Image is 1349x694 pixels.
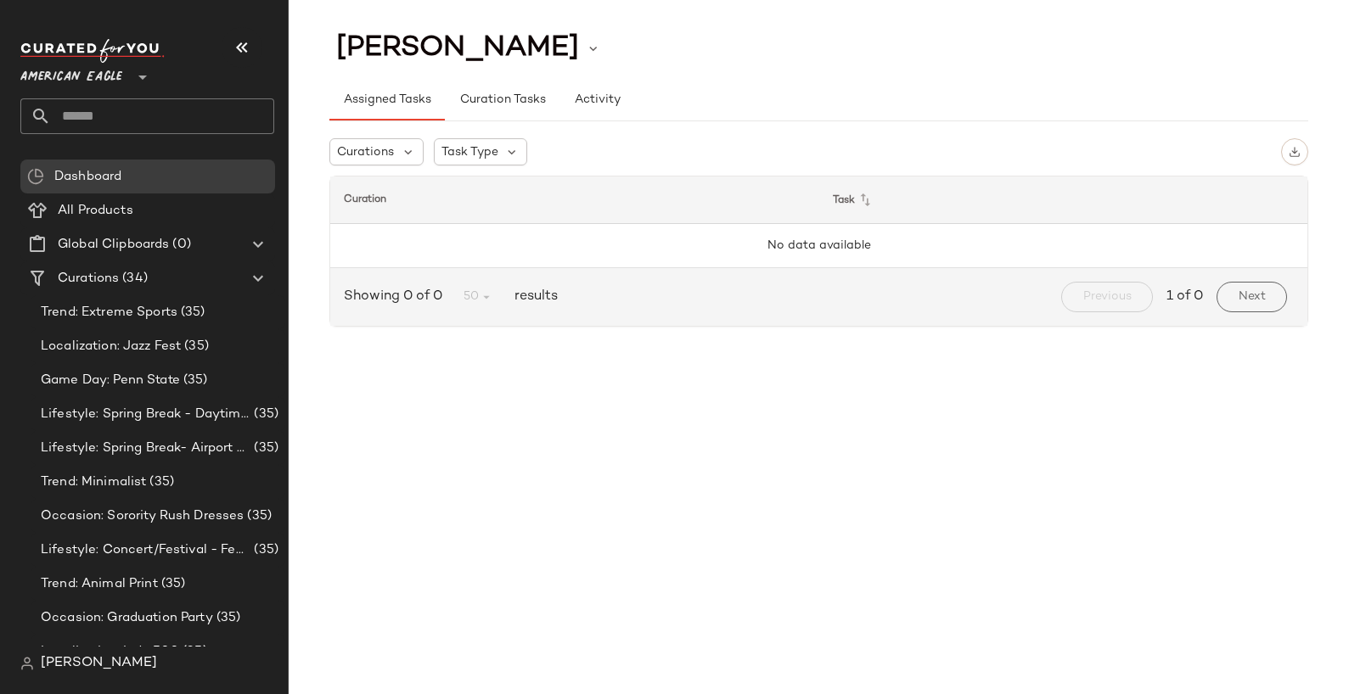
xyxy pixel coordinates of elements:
span: All Products [58,201,133,221]
span: (0) [169,235,190,255]
span: Next [1238,290,1266,304]
span: Trend: Extreme Sports [41,303,177,322]
span: Lifestyle: Spring Break- Airport Style [41,439,250,458]
span: results [508,287,558,307]
span: Assigned Tasks [343,93,431,107]
span: (35) [250,405,278,424]
span: (35) [250,439,278,458]
th: Curation [330,176,819,224]
span: (35) [146,473,174,492]
img: svg%3e [20,657,34,670]
span: (35) [180,371,208,390]
span: 1 of 0 [1166,287,1203,307]
span: (34) [119,269,148,288]
img: svg%3e [27,168,44,185]
span: (35) [177,303,205,322]
span: Lifestyle: Concert/Festival - Femme [41,540,250,560]
span: Curations [58,269,119,288]
span: Curation Tasks [458,93,545,107]
span: [PERSON_NAME] [41,653,157,674]
span: Game Day: Penn State [41,371,180,390]
span: (35) [213,608,241,628]
span: (35) [250,540,278,560]
span: Trend: Animal Print [41,574,158,594]
span: (35) [179,642,207,662]
span: Occasion: Graduation Party [41,608,213,628]
span: American Eagle [20,58,122,88]
button: Next [1217,282,1287,312]
span: Occasion: Sorority Rush Dresses [41,507,244,526]
span: Activity [574,93,621,107]
span: Curations [337,143,394,161]
span: Localization: Jazz Fest [41,337,181,356]
span: Showing 0 of 0 [344,287,449,307]
span: Task Type [441,143,498,161]
span: (35) [158,574,186,594]
img: cfy_white_logo.C9jOOHJF.svg [20,39,165,63]
span: Localization: Indy 500 [41,642,179,662]
span: (35) [181,337,209,356]
span: (35) [244,507,272,526]
span: Global Clipboards [58,235,169,255]
img: svg%3e [1289,146,1301,158]
span: [PERSON_NAME] [336,32,579,64]
th: Task [819,176,1308,224]
span: Trend: Minimalist [41,473,146,492]
span: Lifestyle: Spring Break - Daytime Casual [41,405,250,424]
td: No data available [330,224,1307,268]
span: Dashboard [54,167,121,187]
